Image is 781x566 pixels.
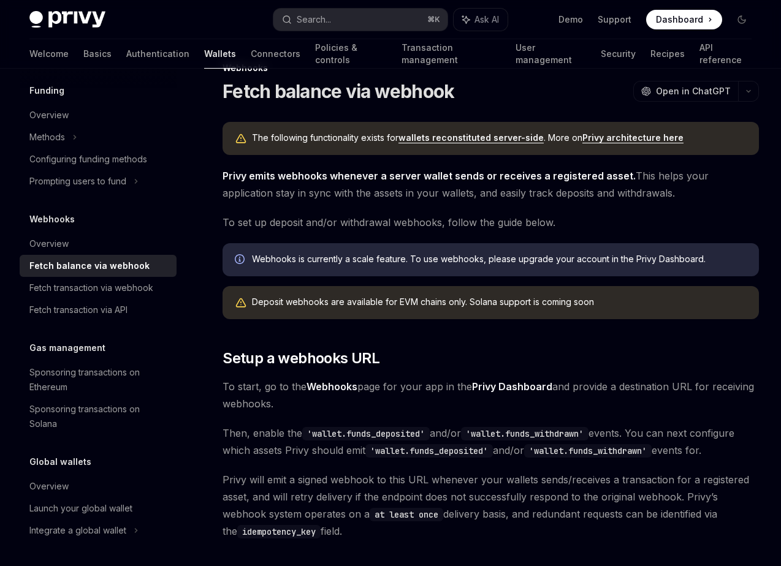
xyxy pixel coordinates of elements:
[29,130,65,145] div: Methods
[204,39,236,69] a: Wallets
[370,508,443,521] code: at least once
[398,132,544,143] a: wallets reconstituted server-side
[223,424,759,459] span: Then, enable the and/or events. You can next configure which assets Privy should emit and/or even...
[223,80,454,102] h1: Fetch balance via webhook
[223,170,636,182] strong: Privy emits webhooks whenever a server wallet sends or receives a registered asset.
[273,9,448,31] button: Search...⌘K
[29,212,75,227] h5: Webhooks
[29,83,64,98] h5: Funding
[29,11,105,28] img: dark logo
[29,258,150,273] div: Fetch balance via webhook
[582,132,684,143] a: Privy architecture here
[461,427,589,440] code: 'wallet.funds_withdrawn'
[29,108,69,123] div: Overview
[20,299,177,321] a: Fetch transaction via API
[732,10,752,29] button: Toggle dark mode
[302,427,430,440] code: 'wallet.funds_deposited'
[235,133,247,145] svg: Warning
[29,455,91,469] h5: Global wallets
[402,39,501,69] a: Transaction management
[126,39,189,69] a: Authentication
[29,174,126,189] div: Prompting users to fund
[252,253,747,265] span: Webhooks is currently a scale feature. To use webhooks, please upgrade your account in the Privy ...
[29,341,105,355] h5: Gas management
[307,380,357,393] a: Webhooks
[646,10,722,29] a: Dashboard
[237,525,321,538] code: idempotency_key
[235,254,247,266] svg: Info
[516,39,586,69] a: User management
[20,497,177,519] a: Launch your global wallet
[83,39,112,69] a: Basics
[223,378,759,412] span: To start, go to the page for your app in the and provide a destination URL for receiving webhooks.
[633,81,738,102] button: Open in ChatGPT
[20,233,177,255] a: Overview
[235,297,247,309] svg: Warning
[29,39,69,69] a: Welcome
[598,13,631,26] a: Support
[223,167,759,202] span: This helps your application stay in sync with the assets in your wallets, and easily track deposi...
[29,402,169,431] div: Sponsoring transactions on Solana
[427,15,440,25] span: ⌘ K
[656,85,731,97] span: Open in ChatGPT
[20,255,177,277] a: Fetch balance via webhook
[20,361,177,398] a: Sponsoring transactions on Ethereum
[297,12,331,27] div: Search...
[20,148,177,170] a: Configuring funding methods
[29,303,128,317] div: Fetch transaction via API
[699,39,752,69] a: API reference
[20,475,177,497] a: Overview
[29,236,69,251] div: Overview
[29,479,69,494] div: Overview
[558,13,583,26] a: Demo
[524,444,652,458] code: 'wallet.funds_withdrawn'
[20,398,177,435] a: Sponsoring transactions on Solana
[472,380,552,393] a: Privy Dashboard
[656,13,703,26] span: Dashboard
[20,277,177,299] a: Fetch transaction via webhook
[474,13,499,26] span: Ask AI
[223,214,759,231] span: To set up deposit and/or withdrawal webhooks, follow the guide below.
[252,132,747,144] span: The following functionality exists for . More on
[29,365,169,394] div: Sponsoring transactions on Ethereum
[454,9,508,31] button: Ask AI
[650,39,685,69] a: Recipes
[251,39,300,69] a: Connectors
[601,39,636,69] a: Security
[29,523,126,538] div: Integrate a global wallet
[29,152,147,167] div: Configuring funding methods
[20,104,177,126] a: Overview
[315,39,387,69] a: Policies & controls
[252,296,747,309] div: Deposit webhooks are available for EVM chains only. Solana support is coming soon
[29,501,132,516] div: Launch your global wallet
[223,349,379,368] span: Setup a webhooks URL
[365,444,493,458] code: 'wallet.funds_deposited'
[223,471,759,540] span: Privy will emit a signed webhook to this URL whenever your wallets sends/receives a transaction f...
[29,281,153,295] div: Fetch transaction via webhook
